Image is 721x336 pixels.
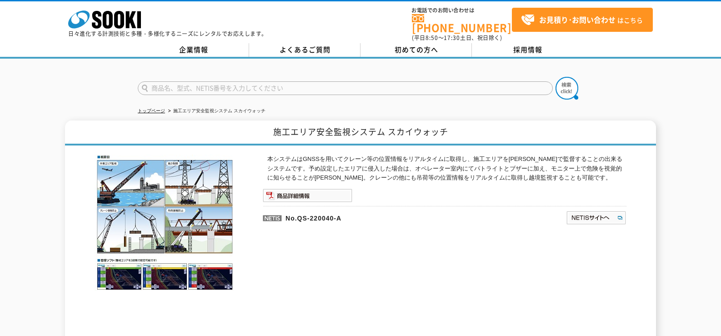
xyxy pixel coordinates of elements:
[426,34,438,42] span: 8:50
[412,8,512,13] span: お電話でのお問い合わせは
[566,211,626,225] img: NETISサイトへ
[263,206,478,228] p: No.QS-220040-A
[68,31,267,36] p: 日々進化する計測技術と多種・多様化するニーズにレンタルでお応えします。
[95,155,235,291] img: 施工エリア安全監視システム スカイウォッチ
[166,106,265,116] li: 施工エリア安全監視システム スカイウォッチ
[249,43,360,57] a: よくあるご質問
[263,194,352,201] a: 商品詳細情報システム
[444,34,460,42] span: 17:30
[138,81,553,95] input: 商品名、型式、NETIS番号を入力してください
[263,189,352,202] img: 商品詳細情報システム
[512,8,653,32] a: お見積り･お問い合わせはこちら
[138,43,249,57] a: 企業情報
[521,13,643,27] span: はこちら
[556,77,578,100] img: btn_search.png
[138,108,165,113] a: トップページ
[65,120,656,145] h1: 施工エリア安全監視システム スカイウォッチ
[360,43,472,57] a: 初めての方へ
[395,45,438,55] span: 初めての方へ
[412,14,512,33] a: [PHONE_NUMBER]
[472,43,583,57] a: 採用情報
[539,14,616,25] strong: お見積り･お問い合わせ
[412,34,502,42] span: (平日 ～ 土日、祝日除く)
[267,155,626,183] p: 本システムはGNSSを用いてクレーン等の位置情報をリアルタイムに取得し、施工エリアを[PERSON_NAME]で監督することの出来るシステムです。予め設定したエリアに侵入した場合は、オペレーター...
